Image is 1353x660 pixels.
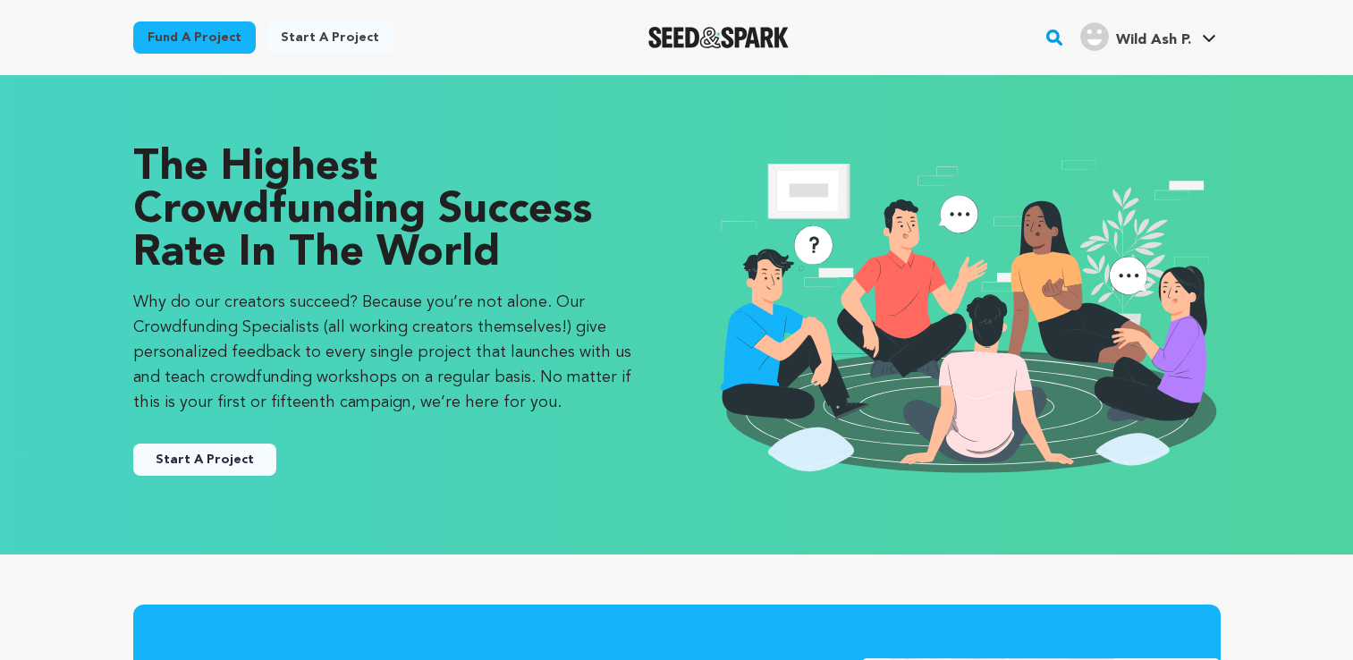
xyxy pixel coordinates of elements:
[713,147,1221,483] img: seedandspark start project illustration image
[648,27,789,48] a: Seed&Spark Homepage
[133,21,256,54] a: Fund a project
[1080,22,1191,51] div: Wild Ash P.'s Profile
[1116,33,1191,47] span: Wild Ash P.
[133,444,276,476] button: Start A Project
[1077,19,1220,51] a: Wild Ash P.'s Profile
[648,27,789,48] img: Seed&Spark Logo Dark Mode
[1077,19,1220,56] span: Wild Ash P.'s Profile
[133,147,641,275] p: The Highest Crowdfunding Success Rate in the World
[1080,22,1109,51] img: user.png
[266,21,393,54] a: Start a project
[133,290,641,415] p: Why do our creators succeed? Because you’re not alone. Our Crowdfunding Specialists (all working ...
